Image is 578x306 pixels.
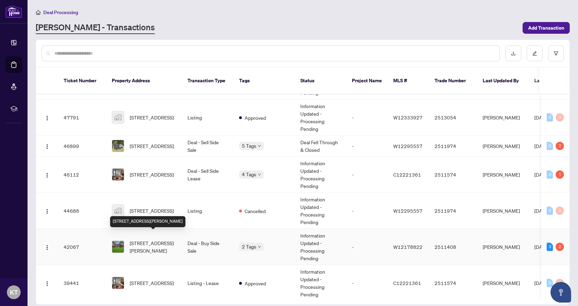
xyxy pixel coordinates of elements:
[547,142,553,150] div: 0
[477,157,529,193] td: [PERSON_NAME]
[393,143,422,149] span: W12295557
[245,279,266,287] span: Approved
[42,169,53,180] button: Logo
[182,136,234,157] td: Deal - Sell Side Sale
[245,207,266,215] span: Cancelled
[258,173,261,176] span: down
[182,265,234,301] td: Listing - Lease
[346,229,388,265] td: -
[245,114,266,122] span: Approved
[534,77,576,84] span: Last Modified Date
[234,67,295,94] th: Tags
[556,170,564,179] div: 1
[534,208,549,214] span: [DATE]
[429,193,477,229] td: 2511974
[547,113,553,122] div: 0
[393,280,421,286] span: C12221361
[242,170,256,178] span: 4 Tags
[534,280,549,286] span: [DATE]
[393,114,422,120] span: W12333927
[429,99,477,136] td: 2513054
[36,10,41,15] span: home
[295,229,346,265] td: Information Updated - Processing Pending
[130,114,174,121] span: [STREET_ADDRESS]
[477,265,529,301] td: [PERSON_NAME]
[556,243,564,251] div: 2
[477,193,529,229] td: [PERSON_NAME]
[295,157,346,193] td: Information Updated - Processing Pending
[346,157,388,193] td: -
[295,99,346,136] td: Information Updated - Processing Pending
[10,287,18,297] span: KT
[547,279,553,287] div: 0
[112,112,124,123] img: thumbnail-img
[58,99,106,136] td: 47791
[36,22,155,34] a: [PERSON_NAME] - Transactions
[130,279,174,287] span: [STREET_ADDRESS]
[477,136,529,157] td: [PERSON_NAME]
[112,205,124,217] img: thumbnail-img
[58,136,106,157] td: 46899
[505,45,521,61] button: download
[554,51,558,56] span: filter
[534,171,549,178] span: [DATE]
[528,22,564,33] span: Add Transaction
[556,207,564,215] div: 0
[511,51,516,56] span: download
[110,216,185,227] div: [STREET_ADDRESS][PERSON_NAME]
[556,113,564,122] div: 0
[58,157,106,193] td: 46112
[58,67,106,94] th: Ticket Number
[258,144,261,148] span: down
[182,157,234,193] td: Deal - Sell Side Lease
[42,112,53,123] button: Logo
[556,142,564,150] div: 2
[534,114,549,120] span: [DATE]
[429,67,477,94] th: Trade Number
[393,244,422,250] span: W12178822
[477,229,529,265] td: [PERSON_NAME]
[346,99,388,136] td: -
[429,136,477,157] td: 2511974
[130,207,174,214] span: [STREET_ADDRESS]
[346,136,388,157] td: -
[42,140,53,151] button: Logo
[258,245,261,249] span: down
[44,144,50,149] img: Logo
[106,67,182,94] th: Property Address
[393,171,421,178] span: C12221361
[429,229,477,265] td: 2511408
[58,193,106,229] td: 44688
[42,241,53,252] button: Logo
[550,282,571,303] button: Open asap
[532,51,537,56] span: edit
[112,241,124,253] img: thumbnail-img
[130,171,174,178] span: [STREET_ADDRESS]
[182,99,234,136] td: Listing
[42,277,53,288] button: Logo
[112,140,124,152] img: thumbnail-img
[112,169,124,180] img: thumbnail-img
[346,67,388,94] th: Project Name
[346,193,388,229] td: -
[548,45,564,61] button: filter
[429,157,477,193] td: 2511574
[44,172,50,178] img: Logo
[182,193,234,229] td: Listing
[44,209,50,214] img: Logo
[112,277,124,289] img: thumbnail-img
[242,243,256,251] span: 2 Tags
[242,142,256,150] span: 5 Tags
[534,244,549,250] span: [DATE]
[6,5,22,18] img: logo
[44,115,50,121] img: Logo
[393,208,422,214] span: W12295557
[58,229,106,265] td: 42067
[547,170,553,179] div: 0
[477,99,529,136] td: [PERSON_NAME]
[44,245,50,250] img: Logo
[556,279,564,287] div: 0
[43,9,78,15] span: Deal Processing
[295,136,346,157] td: Deal Fell Through & Closed
[527,45,543,61] button: edit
